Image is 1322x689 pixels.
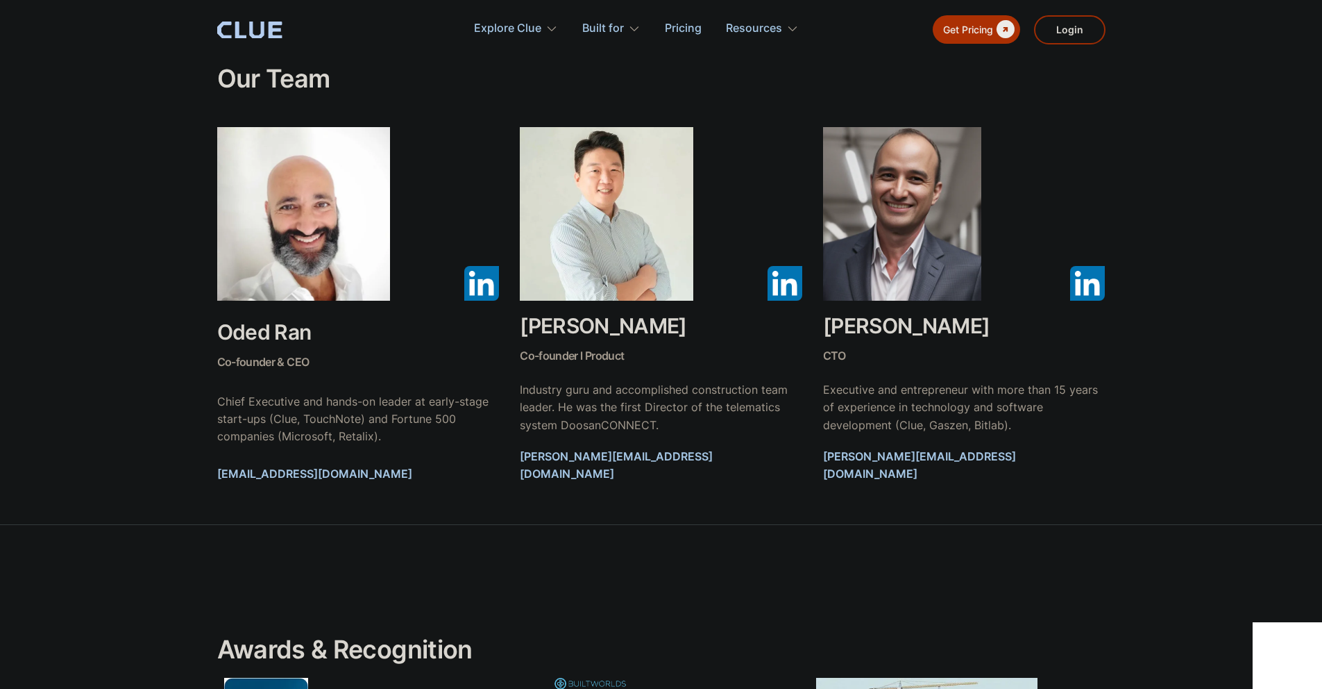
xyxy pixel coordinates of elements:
[1253,622,1322,689] iframe: Chat Widget
[520,381,802,434] p: Industry guru and accomplished construction team leader. He was the first Director of the telemat...
[474,7,558,51] div: Explore Clue
[1070,266,1105,301] img: Linked In Icon
[520,448,802,483] p: [PERSON_NAME][EMAIL_ADDRESS][DOMAIN_NAME]
[823,448,1105,483] p: [PERSON_NAME][EMAIL_ADDRESS][DOMAIN_NAME]
[768,266,802,301] img: Linked In Icon
[582,7,641,51] div: Built for
[520,448,802,497] a: [PERSON_NAME][EMAIL_ADDRESS][DOMAIN_NAME]
[933,15,1020,44] a: Get Pricing
[520,127,693,301] img: Jayden Change Clue Insights
[217,355,310,369] span: Co-founder & CEO
[665,7,702,51] a: Pricing
[823,448,1105,497] a: [PERSON_NAME][EMAIL_ADDRESS][DOMAIN_NAME]
[217,465,500,483] p: [EMAIL_ADDRESS][DOMAIN_NAME]
[520,349,624,363] span: Co-founder l Product
[464,266,499,301] img: Linked In Icon
[823,349,845,363] span: CTO
[217,393,500,446] p: Chief Executive and hands-on leader at early-stage start-ups (Clue, TouchNote) and Fortune 500 co...
[582,7,624,51] div: Built for
[217,465,500,497] a: [EMAIL_ADDRESS][DOMAIN_NAME]
[1034,15,1105,44] a: Login
[217,636,1105,664] h2: Awards & Recognition
[823,381,1105,434] p: Executive and entrepreneur with more than 15 years of experience in technology and software devel...
[726,7,799,51] div: Resources
[823,315,1105,367] h2: [PERSON_NAME]
[823,127,981,301] img: Rodrigo Mendez Clue Insights
[943,21,993,38] div: Get Pricing
[520,315,802,367] h2: [PERSON_NAME]
[726,7,782,51] div: Resources
[217,321,500,374] h2: Oded Ran
[993,21,1015,38] div: 
[474,7,541,51] div: Explore Clue
[217,65,1105,93] h2: Our Team
[217,127,391,301] img: Oded Ran Clue Insights CEO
